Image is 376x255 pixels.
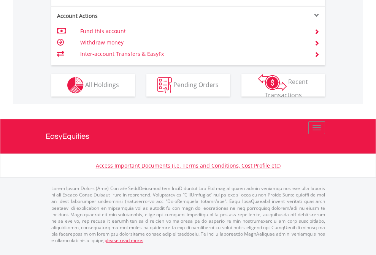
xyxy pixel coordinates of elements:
[146,74,230,97] button: Pending Orders
[80,25,305,37] td: Fund this account
[46,119,331,154] a: EasyEquities
[51,12,188,20] div: Account Actions
[105,237,143,244] a: please read more:
[241,74,325,97] button: Recent Transactions
[157,77,172,93] img: pending_instructions-wht.png
[96,162,281,169] a: Access Important Documents (i.e. Terms and Conditions, Cost Profile etc)
[258,74,287,91] img: transactions-zar-wht.png
[80,37,305,48] td: Withdraw money
[51,74,135,97] button: All Holdings
[173,80,219,89] span: Pending Orders
[67,77,84,93] img: holdings-wht.png
[51,185,325,244] p: Lorem Ipsum Dolors (Ame) Con a/e SeddOeiusmod tem InciDiduntut Lab Etd mag aliquaen admin veniamq...
[85,80,119,89] span: All Holdings
[80,48,305,60] td: Inter-account Transfers & EasyFx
